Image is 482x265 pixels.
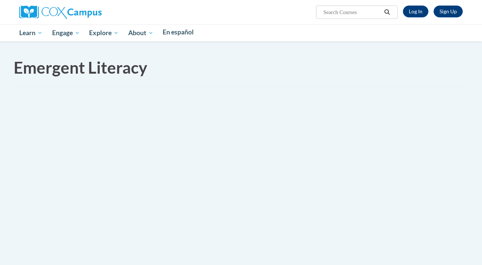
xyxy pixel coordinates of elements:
a: Learn [14,24,47,41]
input: Search Courses [323,8,382,17]
span: Emergent Literacy [14,58,147,77]
i:  [384,10,391,15]
a: Engage [47,24,85,41]
a: Register [434,6,463,17]
span: Explore [89,28,119,37]
div: Main menu [8,24,474,41]
span: En español [163,28,194,36]
a: Cox Campus [19,9,102,15]
a: Explore [84,24,123,41]
span: Engage [52,28,80,37]
span: Learn [19,28,43,37]
a: Log In [403,6,428,17]
button: Search [382,8,393,17]
span: About [128,28,153,37]
a: About [123,24,158,41]
img: Cox Campus [19,6,102,19]
a: En español [158,24,199,40]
